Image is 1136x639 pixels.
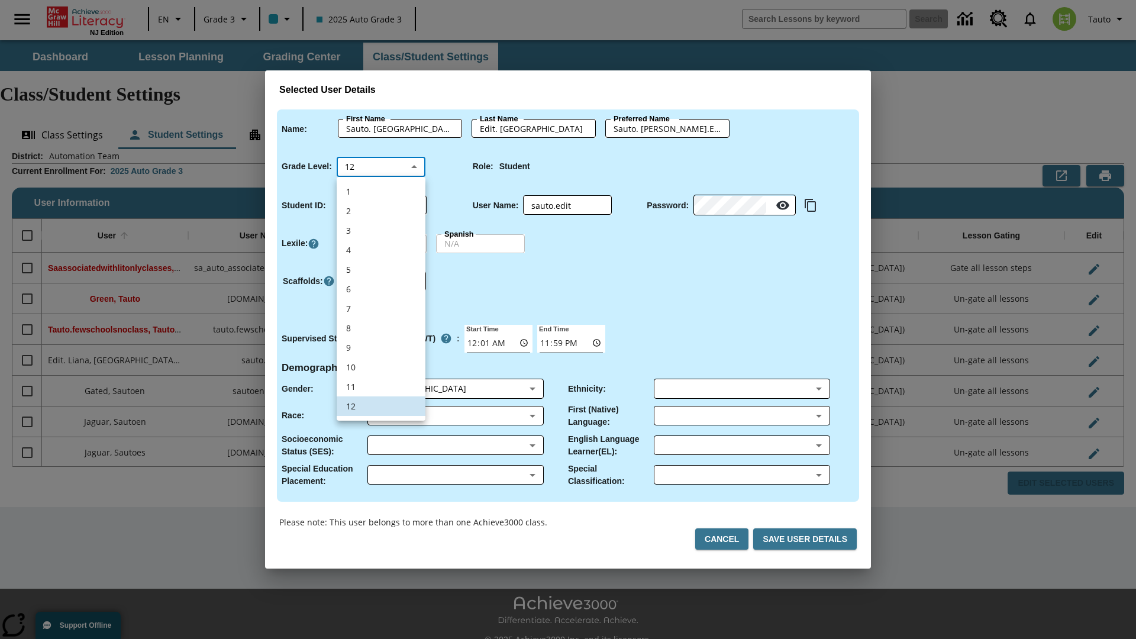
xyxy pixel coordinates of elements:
li: 10 [337,357,425,377]
li: 3 [337,221,425,240]
li: 1 [337,182,425,201]
li: 7 [337,299,425,318]
li: 2 [337,201,425,221]
li: 4 [337,240,425,260]
li: 6 [337,279,425,299]
li: 12 [337,396,425,416]
li: 5 [337,260,425,279]
li: 11 [337,377,425,396]
li: 8 [337,318,425,338]
li: 9 [337,338,425,357]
